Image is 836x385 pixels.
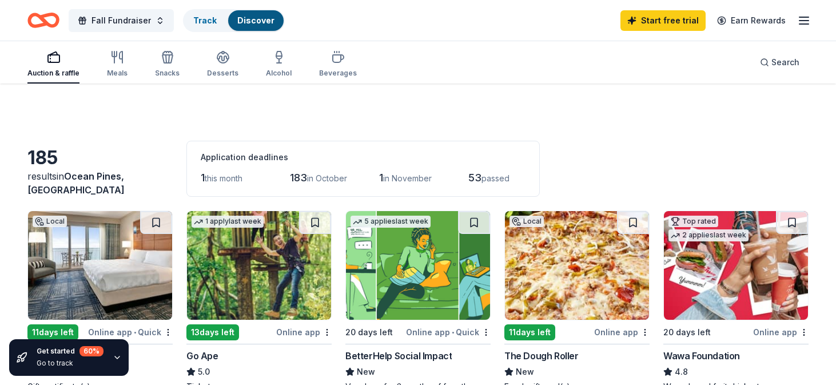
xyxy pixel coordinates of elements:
[345,349,452,363] div: BetterHelp Social Impact
[69,9,174,32] button: Fall Fundraiser
[504,324,555,340] div: 11 days left
[319,69,357,78] div: Beverages
[468,172,481,184] span: 53
[509,216,544,227] div: Local
[307,173,347,183] span: in October
[237,15,274,25] a: Discover
[406,325,491,339] div: Online app Quick
[751,51,809,74] button: Search
[346,211,490,320] img: Image for BetterHelp Social Impact
[91,14,151,27] span: Fall Fundraiser
[201,150,526,164] div: Application deadlines
[675,365,688,379] span: 4.8
[668,216,718,227] div: Top rated
[79,346,103,356] div: 60 %
[266,46,292,84] button: Alcohol
[201,172,205,184] span: 1
[27,69,79,78] div: Auction & raffle
[193,15,217,25] a: Track
[134,328,136,337] span: •
[516,365,534,379] span: New
[186,349,218,363] div: Go Ape
[505,211,649,320] img: Image for The Dough Roller
[27,146,173,169] div: 185
[771,55,799,69] span: Search
[155,46,180,84] button: Snacks
[357,365,375,379] span: New
[187,211,331,320] img: Image for Go Ape
[27,169,173,197] div: results
[319,46,357,84] button: Beverages
[620,10,706,31] a: Start free trial
[27,170,125,196] span: Ocean Pines, [GEOGRAPHIC_DATA]
[594,325,650,339] div: Online app
[504,349,579,363] div: The Dough Roller
[481,173,509,183] span: passed
[290,172,307,184] span: 183
[663,349,740,363] div: Wawa Foundation
[107,69,128,78] div: Meals
[198,365,210,379] span: 5.0
[27,324,78,340] div: 11 days left
[266,69,292,78] div: Alcohol
[88,325,173,339] div: Online app Quick
[345,326,393,339] div: 20 days left
[37,346,103,356] div: Get started
[276,325,332,339] div: Online app
[452,328,454,337] span: •
[155,69,180,78] div: Snacks
[27,46,79,84] button: Auction & raffle
[33,216,67,227] div: Local
[753,325,809,339] div: Online app
[668,229,749,241] div: 2 applies last week
[27,170,125,196] span: in
[207,69,238,78] div: Desserts
[205,173,242,183] span: this month
[383,173,432,183] span: in November
[28,211,172,320] img: Image for OCMD Hotels
[192,216,264,228] div: 1 apply last week
[183,9,285,32] button: TrackDiscover
[663,326,711,339] div: 20 days left
[664,211,808,320] img: Image for Wawa Foundation
[27,7,59,34] a: Home
[379,172,383,184] span: 1
[107,46,128,84] button: Meals
[351,216,431,228] div: 5 applies last week
[37,359,103,368] div: Go to track
[186,324,239,340] div: 13 days left
[207,46,238,84] button: Desserts
[710,10,793,31] a: Earn Rewards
